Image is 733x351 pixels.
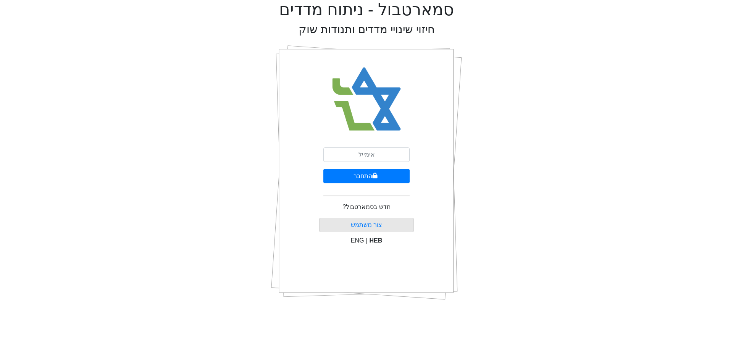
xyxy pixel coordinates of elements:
[351,237,364,244] span: ENG
[370,237,383,244] span: HEB
[323,169,410,183] button: התחבר
[351,222,382,228] a: צור משתמש
[325,57,408,141] img: Smart Bull
[366,237,367,244] span: |
[319,218,414,232] button: צור משתמש
[299,23,435,36] h2: חיזוי שינויי מדדים ותנודות שוק
[323,147,410,162] input: אימייל
[342,202,390,212] p: חדש בסמארטבול?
